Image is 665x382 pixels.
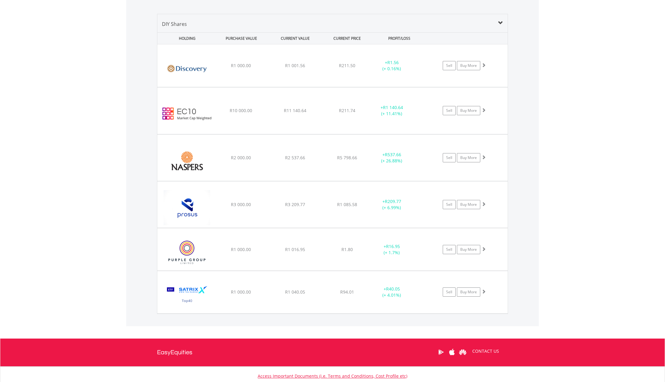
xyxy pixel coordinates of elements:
[468,343,503,360] a: CONTACT US
[369,152,415,164] div: + (+ 26.88%)
[446,343,457,362] a: Apple
[285,155,305,161] span: R2 537.66
[443,106,456,115] a: Sell
[369,104,415,117] div: + (+ 11.41%)
[457,153,480,162] a: Buy More
[231,289,251,295] span: R1 000.00
[215,33,268,44] div: PURCHASE VALUE
[457,106,480,115] a: Buy More
[339,108,355,113] span: R211.74
[157,339,192,366] a: EasyEquities
[457,200,480,209] a: Buy More
[385,198,401,204] span: R209.77
[385,152,401,157] span: R537.66
[457,287,480,297] a: Buy More
[337,155,357,161] span: R5 798.66
[231,246,251,252] span: R1 000.00
[231,155,251,161] span: R2 000.00
[443,287,456,297] a: Sell
[386,243,400,249] span: R16.95
[443,245,456,254] a: Sell
[323,33,372,44] div: CURRENT PRICE
[457,245,480,254] a: Buy More
[158,33,214,44] div: HOLDING
[369,59,415,72] div: + (+ 0.16%)
[231,63,251,68] span: R1 000.00
[387,59,399,65] span: R1.56
[443,61,456,70] a: Sell
[383,104,403,110] span: R1 140.64
[160,236,213,269] img: EQU.ZA.PPE.png
[160,189,213,226] img: EQU.ZA.PRX.png
[285,63,305,68] span: R1 001.56
[337,201,357,207] span: R1 085.58
[231,201,251,207] span: R3 000.00
[160,52,213,85] img: EQU.ZA.DSY.png
[436,343,446,362] a: Google Play
[162,21,187,27] span: DIY Shares
[339,63,355,68] span: R211.50
[369,198,415,211] div: + (+ 6.99%)
[457,343,468,362] a: Huawei
[284,108,306,113] span: R11 140.64
[340,289,354,295] span: R94.01
[258,373,407,379] a: Access Important Documents (i.e. Terms and Conditions, Cost Profile etc)
[160,279,213,312] img: EQU.ZA.STX40.png
[160,95,213,132] img: EC10.EC.EC10.png
[285,201,305,207] span: R3 209.77
[369,286,415,298] div: + (+ 4.01%)
[386,286,400,292] span: R40.05
[369,243,415,256] div: + (+ 1.7%)
[457,61,480,70] a: Buy More
[160,142,213,179] img: EQU.ZA.NPN.png
[285,246,305,252] span: R1 016.95
[443,200,456,209] a: Sell
[341,246,353,252] span: R1.80
[230,108,252,113] span: R10 000.00
[285,289,305,295] span: R1 040.05
[443,153,456,162] a: Sell
[373,33,425,44] div: PROFIT/LOSS
[269,33,321,44] div: CURRENT VALUE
